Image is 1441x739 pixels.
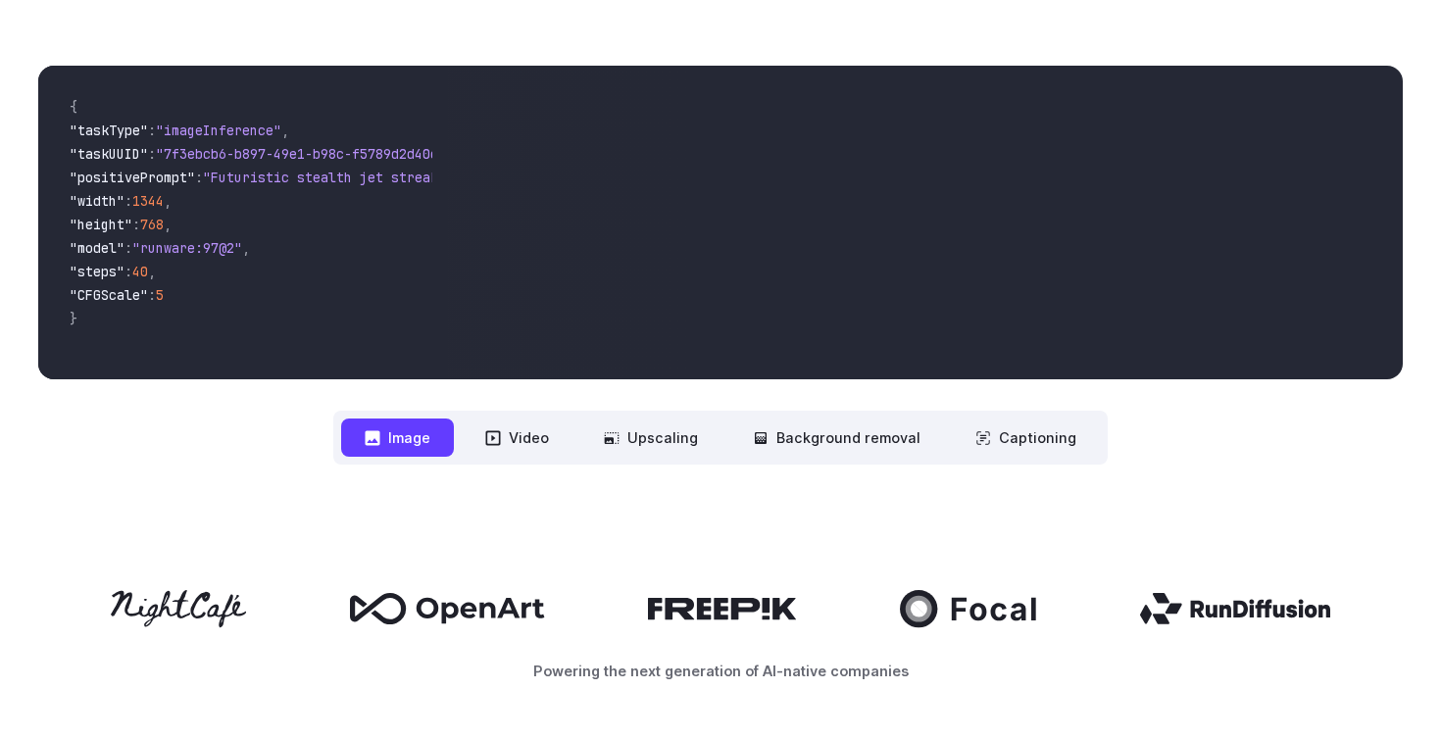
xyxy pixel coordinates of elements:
[164,216,172,233] span: ,
[70,169,195,186] span: "positivePrompt"
[148,145,156,163] span: :
[70,286,148,304] span: "CFGScale"
[203,169,917,186] span: "Futuristic stealth jet streaking through a neon-lit cityscape with glowing purple exhaust"
[729,419,944,457] button: Background removal
[124,239,132,257] span: :
[124,263,132,280] span: :
[281,122,289,139] span: ,
[242,239,250,257] span: ,
[156,122,281,139] span: "imageInference"
[70,216,132,233] span: "height"
[148,263,156,280] span: ,
[164,192,172,210] span: ,
[148,122,156,139] span: :
[341,419,454,457] button: Image
[70,98,77,116] span: {
[70,122,148,139] span: "taskType"
[462,419,572,457] button: Video
[124,192,132,210] span: :
[70,145,148,163] span: "taskUUID"
[132,192,164,210] span: 1344
[132,216,140,233] span: :
[195,169,203,186] span: :
[70,263,124,280] span: "steps"
[140,216,164,233] span: 768
[70,310,77,327] span: }
[580,419,721,457] button: Upscaling
[952,419,1100,457] button: Captioning
[156,286,164,304] span: 5
[132,263,148,280] span: 40
[70,192,124,210] span: "width"
[38,660,1403,682] p: Powering the next generation of AI-native companies
[70,239,124,257] span: "model"
[132,239,242,257] span: "runware:97@2"
[156,145,454,163] span: "7f3ebcb6-b897-49e1-b98c-f5789d2d40d7"
[148,286,156,304] span: :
